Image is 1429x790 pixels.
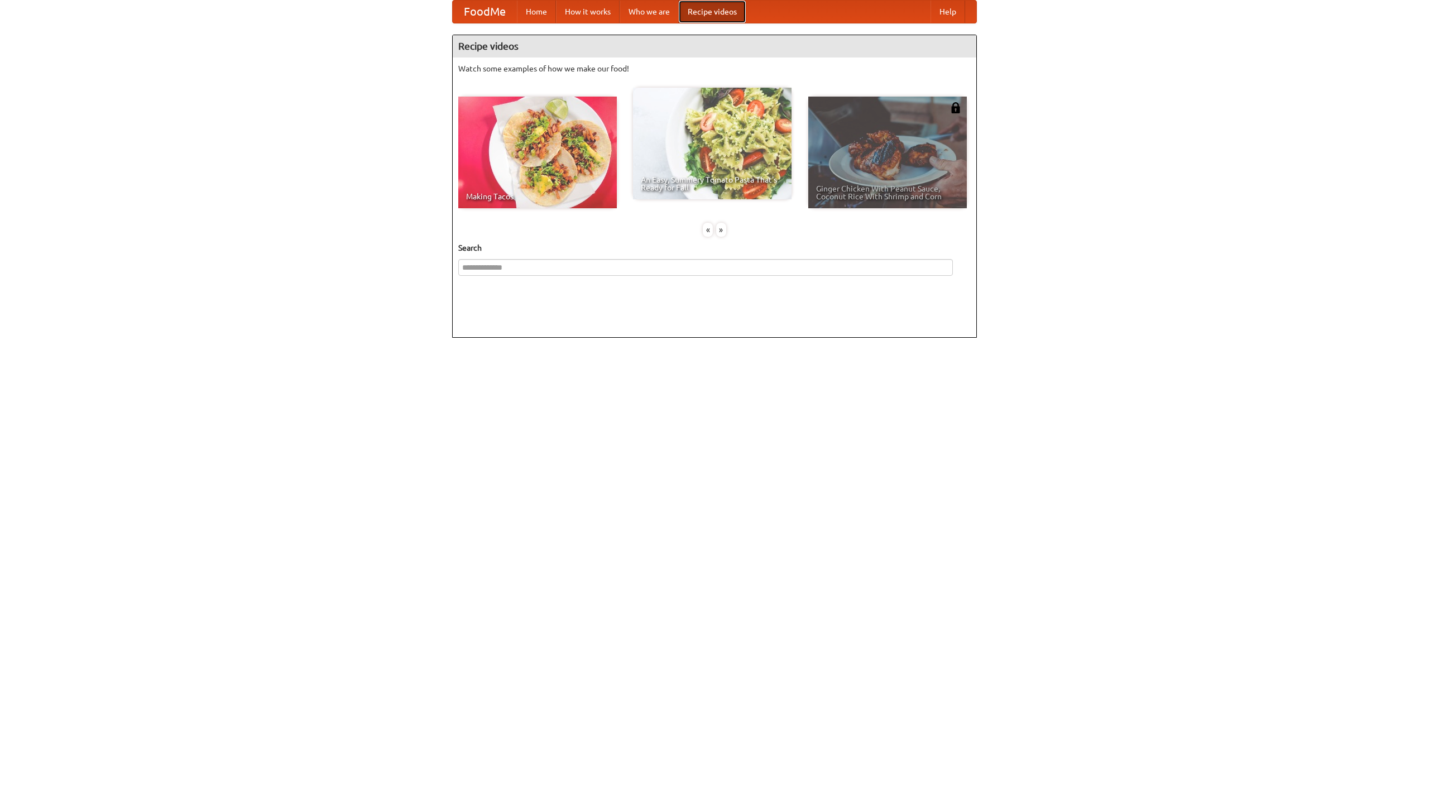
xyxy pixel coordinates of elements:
div: « [703,223,713,237]
a: FoodMe [453,1,517,23]
span: Making Tacos [466,193,609,200]
a: Recipe videos [679,1,746,23]
h4: Recipe videos [453,35,976,58]
a: Help [931,1,965,23]
a: How it works [556,1,620,23]
a: Home [517,1,556,23]
h5: Search [458,242,971,253]
div: » [716,223,726,237]
p: Watch some examples of how we make our food! [458,63,971,74]
a: An Easy, Summery Tomato Pasta That's Ready for Fall [633,88,792,199]
img: 483408.png [950,102,961,113]
span: An Easy, Summery Tomato Pasta That's Ready for Fall [641,176,784,191]
a: Making Tacos [458,97,617,208]
a: Who we are [620,1,679,23]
